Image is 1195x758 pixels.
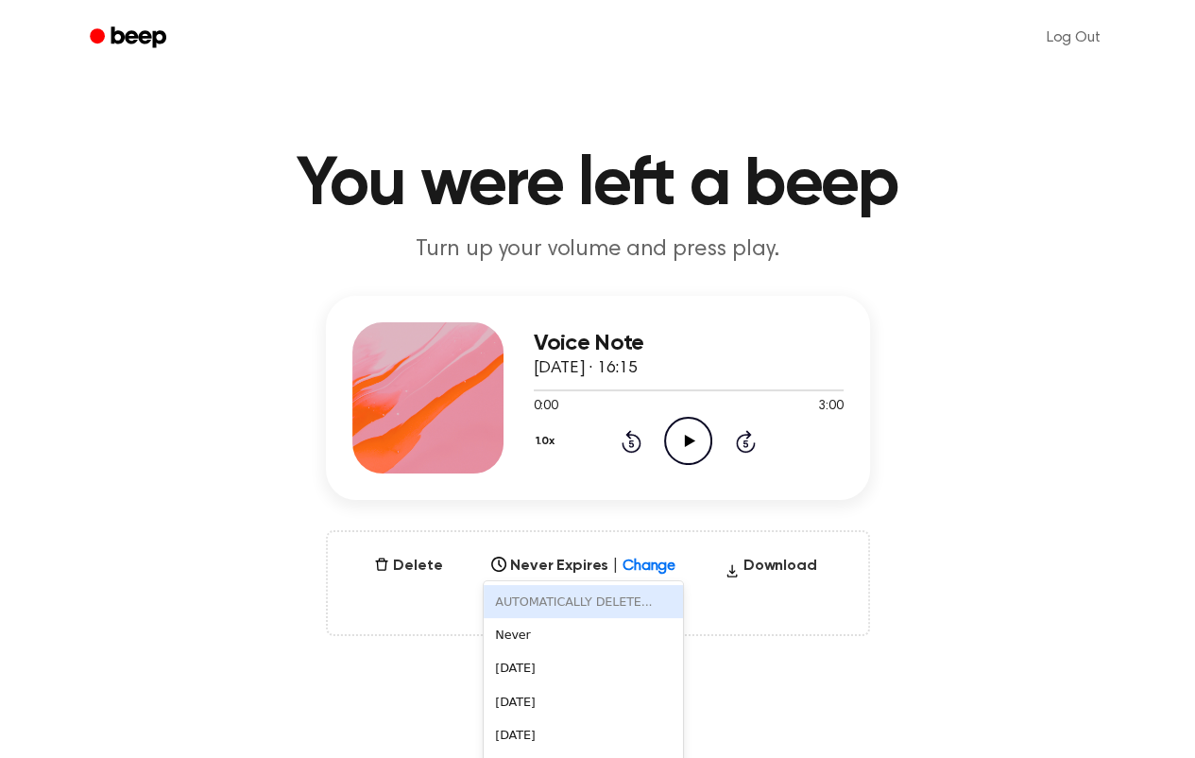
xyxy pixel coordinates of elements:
[350,593,845,612] span: Only visible to you
[484,718,683,751] div: [DATE]
[484,618,683,651] div: Never
[534,360,638,377] span: [DATE] · 16:15
[717,555,825,585] button: Download
[1028,15,1119,60] a: Log Out
[534,331,844,356] h3: Voice Note
[818,397,843,417] span: 3:00
[534,425,562,457] button: 1.0x
[114,151,1082,219] h1: You were left a beep
[534,397,558,417] span: 0:00
[484,585,683,618] div: AUTOMATICALLY DELETE...
[367,555,450,577] button: Delete
[77,20,183,57] a: Beep
[484,685,683,718] div: [DATE]
[484,651,683,684] div: [DATE]
[235,234,961,266] p: Turn up your volume and press play.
